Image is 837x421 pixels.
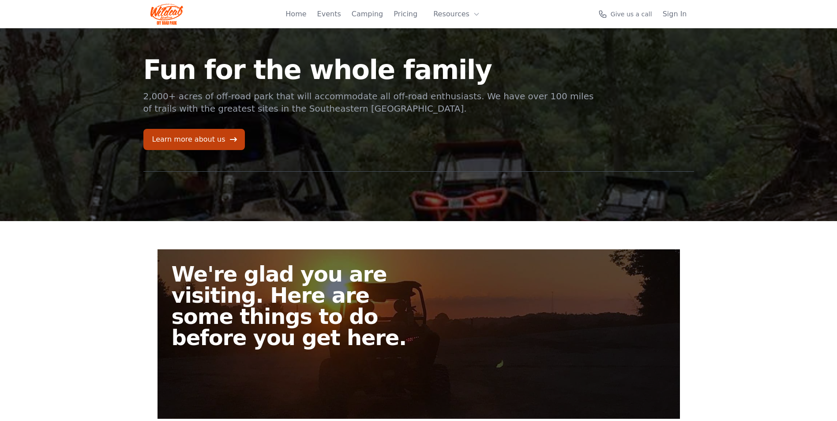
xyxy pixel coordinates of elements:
[143,56,595,83] h1: Fun for the whole family
[394,9,417,19] a: Pricing
[611,10,652,19] span: Give us a call
[172,263,426,348] h2: We're glad you are visiting. Here are some things to do before you get here.
[663,9,687,19] a: Sign In
[352,9,383,19] a: Camping
[317,9,341,19] a: Events
[150,4,184,25] img: Wildcat Logo
[143,90,595,115] p: 2,000+ acres of off-road park that will accommodate all off-road enthusiasts. We have over 100 mi...
[598,10,652,19] a: Give us a call
[428,5,485,23] button: Resources
[285,9,306,19] a: Home
[143,129,245,150] a: Learn more about us
[158,249,680,419] a: We're glad you are visiting. Here are some things to do before you get here.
